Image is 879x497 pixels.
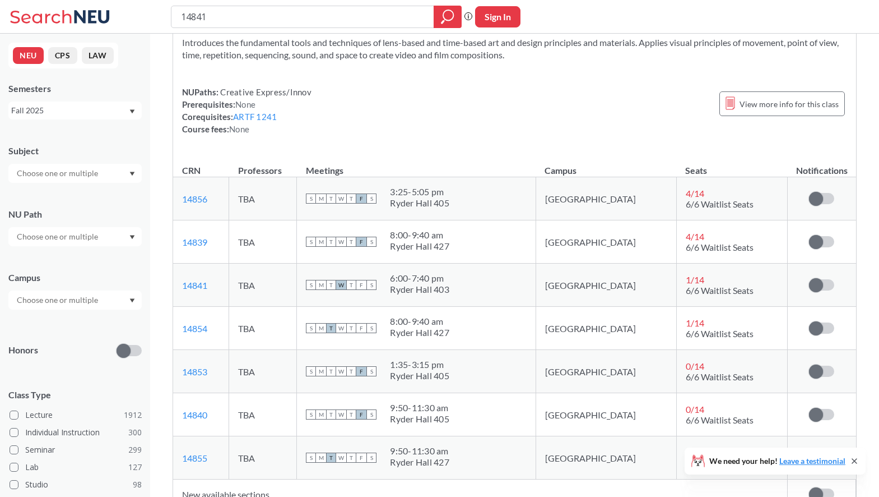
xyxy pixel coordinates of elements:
[366,237,376,247] span: S
[235,99,255,109] span: None
[11,104,128,117] div: Fall 2025
[686,317,704,328] span: 1 / 14
[336,194,346,204] span: W
[536,350,676,393] td: [GEOGRAPHIC_DATA]
[434,6,462,28] div: magnifying glass
[686,274,704,285] span: 1 / 14
[297,153,536,177] th: Meetings
[686,371,754,382] span: 6/6 Waitlist Seats
[8,145,142,157] div: Subject
[316,409,326,420] span: M
[356,409,366,420] span: F
[129,109,135,114] svg: Dropdown arrow
[326,453,336,463] span: T
[779,456,845,466] a: Leave a testimonial
[346,453,356,463] span: T
[182,237,207,247] a: 14839
[390,241,449,252] div: Ryder Hall 427
[229,350,297,393] td: TBA
[390,327,449,338] div: Ryder Hall 427
[336,323,346,333] span: W
[390,284,449,295] div: Ryder Hall 403
[306,453,316,463] span: S
[306,366,316,376] span: S
[740,97,839,111] span: View more info for this class
[316,194,326,204] span: M
[182,86,311,135] div: NUPaths: Prerequisites: Corequisites: Course fees:
[390,273,449,284] div: 6:00 - 7:40 pm
[82,47,114,64] button: LAW
[129,235,135,240] svg: Dropdown arrow
[326,409,336,420] span: T
[356,453,366,463] span: F
[182,453,207,463] a: 14855
[8,271,142,284] div: Campus
[686,285,754,296] span: 6/6 Waitlist Seats
[356,366,366,376] span: F
[686,447,704,458] span: 0 / 14
[366,409,376,420] span: S
[8,102,142,119] div: Fall 2025Dropdown arrow
[182,194,207,204] a: 14856
[536,220,676,264] td: [GEOGRAPHIC_DATA]
[366,280,376,290] span: S
[229,264,297,307] td: TBA
[326,323,336,333] span: T
[390,402,449,413] div: 9:50 - 11:30 am
[326,366,336,376] span: T
[229,307,297,350] td: TBA
[686,415,754,425] span: 6/6 Waitlist Seats
[128,461,142,473] span: 127
[356,237,366,247] span: F
[129,298,135,303] svg: Dropdown arrow
[8,389,142,401] span: Class Type
[229,393,297,436] td: TBA
[306,194,316,204] span: S
[48,47,77,64] button: CPS
[390,186,449,197] div: 3:25 - 5:05 pm
[346,409,356,420] span: T
[180,7,426,26] input: Class, professor, course number, "phrase"
[229,436,297,480] td: TBA
[182,323,207,334] a: 14854
[326,194,336,204] span: T
[229,220,297,264] td: TBA
[128,444,142,456] span: 299
[182,36,847,61] section: Introduces the fundamental tools and techniques of lens-based and time-based art and design princ...
[8,227,142,246] div: Dropdown arrow
[11,230,105,243] input: Choose one or multiple
[316,453,326,463] span: M
[366,366,376,376] span: S
[390,359,449,370] div: 1:35 - 3:15 pm
[182,409,207,420] a: 14840
[182,366,207,377] a: 14853
[788,153,856,177] th: Notifications
[133,478,142,491] span: 98
[10,477,142,492] label: Studio
[182,164,201,177] div: CRN
[336,453,346,463] span: W
[536,177,676,220] td: [GEOGRAPHIC_DATA]
[366,323,376,333] span: S
[124,409,142,421] span: 1912
[686,242,754,252] span: 6/6 Waitlist Seats
[441,9,454,25] svg: magnifying glass
[336,409,346,420] span: W
[306,323,316,333] span: S
[390,457,449,468] div: Ryder Hall 427
[366,453,376,463] span: S
[536,264,676,307] td: [GEOGRAPHIC_DATA]
[128,426,142,439] span: 300
[229,177,297,220] td: TBA
[8,208,142,220] div: NU Path
[366,194,376,204] span: S
[306,280,316,290] span: S
[13,47,44,64] button: NEU
[709,457,845,465] span: We need your help!
[390,445,449,457] div: 9:50 - 11:30 am
[316,366,326,376] span: M
[336,366,346,376] span: W
[8,291,142,310] div: Dropdown arrow
[229,124,249,134] span: None
[316,280,326,290] span: M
